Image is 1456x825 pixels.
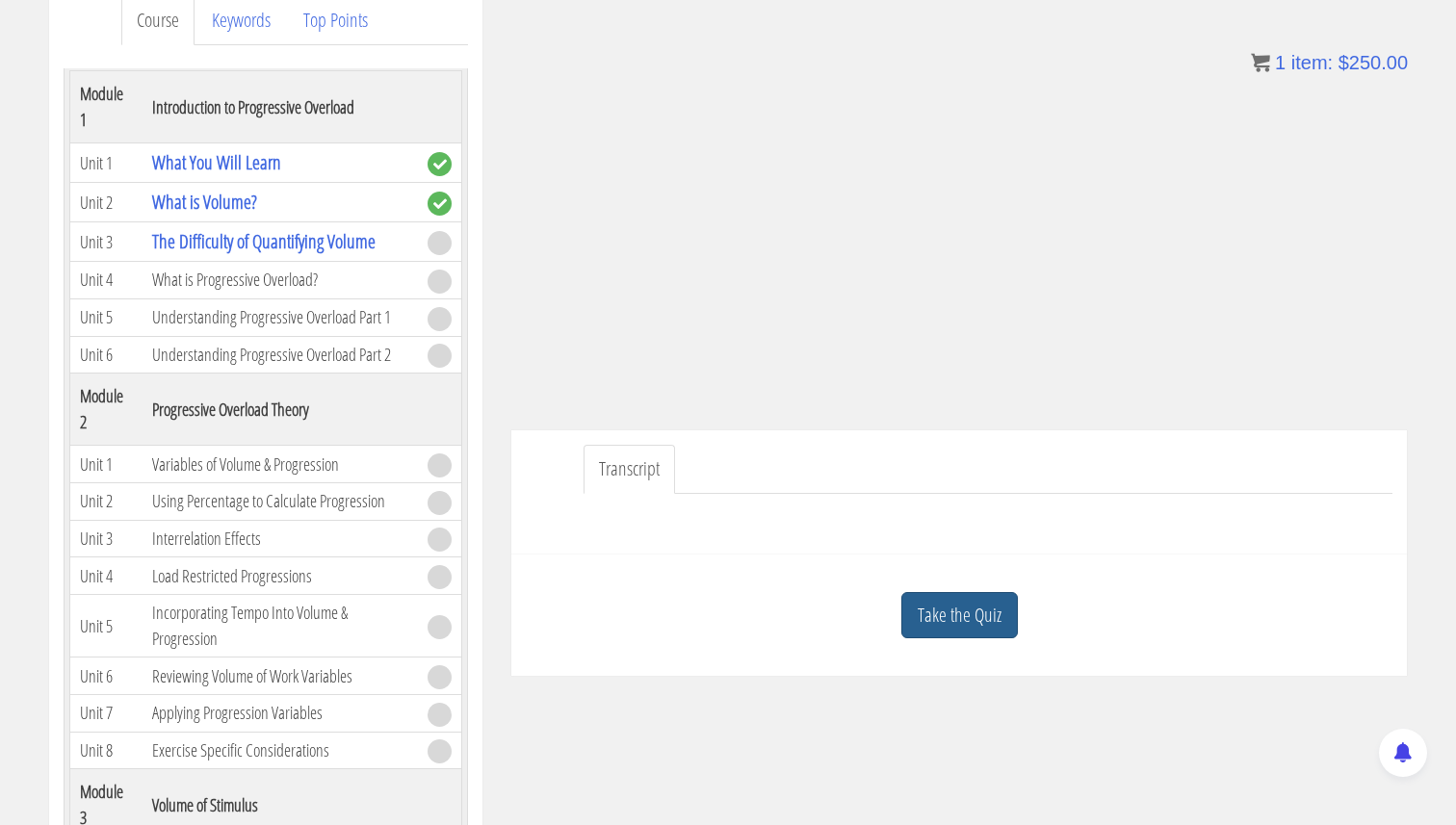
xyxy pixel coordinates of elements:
[143,732,418,769] td: Exercise Specific Considerations
[143,595,418,657] td: Incorporating Tempo Into Volume & Progression
[143,446,418,483] td: Variables of Volume & Progression
[70,71,143,143] th: Module 1
[70,262,143,299] td: Unit 4
[143,483,418,521] td: Using Percentage to Calculate Progression
[70,183,143,222] td: Unit 2
[143,557,418,595] td: Load Restricted Progressions
[152,149,281,175] a: What You Will Learn
[152,189,257,215] a: What is Volume?
[143,657,418,695] td: Reviewing Volume of Work Variables
[70,222,143,262] td: Unit 3
[143,336,418,374] td: Understanding Progressive Overload Part 2
[901,592,1018,639] a: Take the Quiz
[70,143,143,183] td: Unit 1
[1339,52,1349,73] span: $
[1275,52,1286,73] span: 1
[143,71,418,143] th: Introduction to Progressive Overload
[428,192,452,216] span: complete
[143,694,418,732] td: Applying Progression Variables
[143,298,418,336] td: Understanding Progressive Overload Part 1
[70,298,143,336] td: Unit 5
[70,483,143,521] td: Unit 2
[70,595,143,657] td: Unit 5
[70,520,143,557] td: Unit 3
[584,445,675,494] a: Transcript
[143,520,418,557] td: Interrelation Effects
[70,732,143,769] td: Unit 8
[143,262,418,299] td: What is Progressive Overload?
[1251,53,1270,72] img: icon11.png
[70,657,143,695] td: Unit 6
[152,228,376,254] a: The Difficulty of Quantifying Volume
[70,694,143,732] td: Unit 7
[428,152,452,176] span: complete
[70,374,143,446] th: Module 2
[1339,52,1408,73] bdi: 250.00
[143,374,418,446] th: Progressive Overload Theory
[70,336,143,374] td: Unit 6
[1251,52,1408,73] a: 1 item: $250.00
[70,557,143,595] td: Unit 4
[1291,52,1333,73] span: item:
[70,446,143,483] td: Unit 1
